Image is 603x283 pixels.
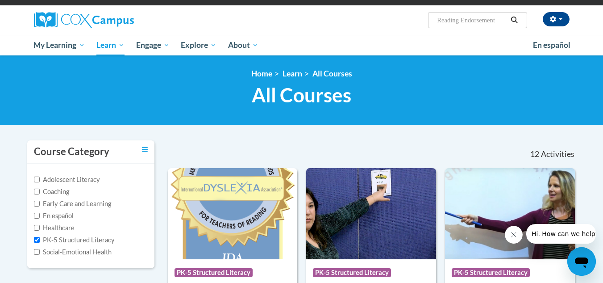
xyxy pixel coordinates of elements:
button: Search [507,15,521,25]
span: Hi. How can we help? [5,6,72,13]
a: Learn [283,69,302,78]
a: Explore [175,35,222,55]
label: Early Care and Learning [34,199,111,209]
img: Course Logo [306,168,436,259]
label: Healthcare [34,223,75,233]
img: Course Logo [168,168,298,259]
span: Learn [96,40,125,51]
input: Checkbox for Options [34,177,40,182]
span: My Learning [33,40,85,51]
label: Coaching [34,187,69,197]
div: Main menu [21,35,583,55]
span: Engage [136,40,170,51]
a: Engage [130,35,175,55]
h3: Course Category [34,145,109,159]
input: Checkbox for Options [34,201,40,207]
span: PK-5 Structured Literacy [452,268,530,277]
a: About [222,35,264,55]
label: En español [34,211,74,221]
a: Learn [91,35,130,55]
span: Activities [541,149,574,159]
span: En español [533,40,570,50]
a: En español [527,36,576,55]
a: All Courses [312,69,352,78]
span: Explore [181,40,216,51]
input: Checkbox for Options [34,225,40,231]
input: Search Courses [436,15,507,25]
input: Checkbox for Options [34,189,40,194]
span: 12 [530,149,539,159]
a: My Learning [28,35,91,55]
iframe: Button to launch messaging window [567,247,596,276]
input: Checkbox for Options [34,237,40,243]
label: Adolescent Literacy [34,175,100,185]
a: Home [251,69,272,78]
img: Course Logo [445,168,575,259]
a: Cox Campus [34,12,204,28]
label: Social-Emotional Health [34,247,112,257]
input: Checkbox for Options [34,249,40,255]
iframe: Message from company [526,224,596,244]
button: Account Settings [543,12,570,26]
span: PK-5 Structured Literacy [313,268,391,277]
iframe: Close message [505,226,523,244]
label: PK-5 Structured Literacy [34,235,115,245]
span: All Courses [252,83,351,107]
input: Checkbox for Options [34,213,40,219]
span: About [228,40,258,51]
span: PK-5 Structured Literacy [175,268,253,277]
a: Toggle collapse [142,145,148,155]
img: Cox Campus [34,12,134,28]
